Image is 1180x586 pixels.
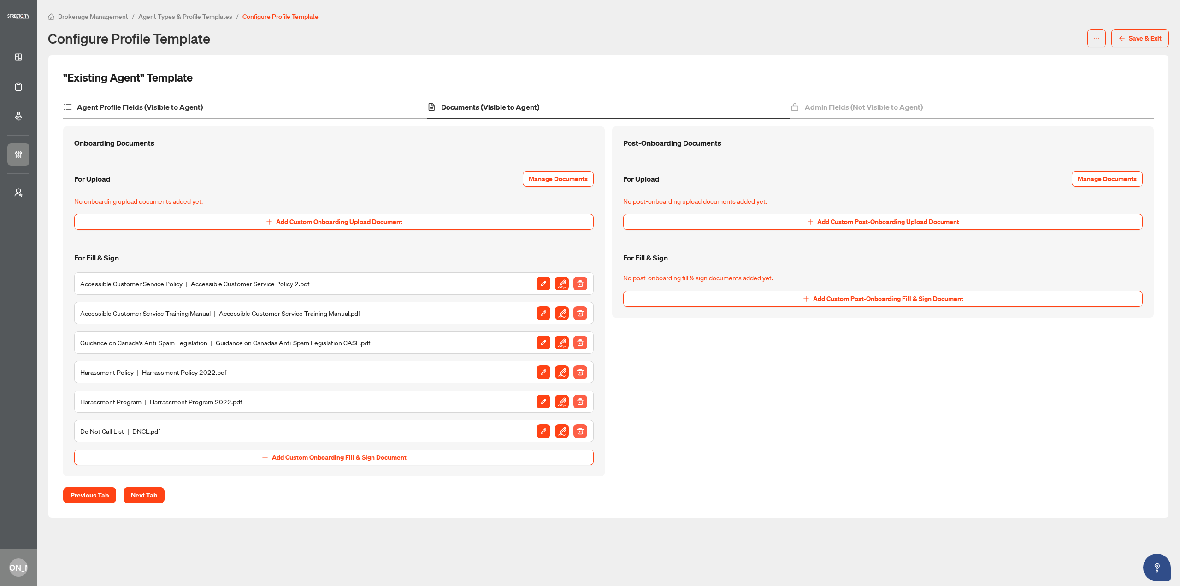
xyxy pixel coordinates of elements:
[14,188,23,197] span: user-switch
[573,276,588,291] button: Delete
[1072,171,1143,187] button: Manage Documents
[573,306,588,320] button: Delete
[1093,35,1100,41] span: ellipsis
[1078,172,1137,186] span: Manage Documents
[80,308,360,318] h5: Accessible Customer Service Training Manual Accessible Customer Service Training Manual.pdf
[537,365,550,379] img: Icon
[71,488,109,503] span: Previous Tab
[573,424,588,438] button: Delete
[74,252,119,263] h4: For Fill & Sign
[536,394,551,409] button: Icon
[80,397,242,407] h5: Harassment Program Harrassment Program 2022.pdf
[536,306,551,320] button: Icon
[131,488,157,503] span: Next Tab
[623,137,721,148] h4: Post-Onboarding Documents
[555,277,569,290] img: Setup/Edit Fields
[74,196,594,207] span: No onboarding upload documents added yet.
[536,365,551,379] button: Icon
[236,11,239,22] li: /
[48,13,54,20] span: home
[623,252,668,263] h4: For Fill & Sign
[573,336,587,349] img: Delete
[623,196,1143,207] span: No post-onboarding upload documents added yet.
[573,395,587,408] img: Delete
[80,337,370,348] h5: Guidance on Canada's Anti-Spam Legislation Guidance on Canadas Anti-Spam Legislation CASL.pdf
[573,424,587,438] img: Delete
[537,395,550,408] img: Icon
[623,173,660,184] h4: For Upload
[573,335,588,350] button: Delete
[817,214,959,229] span: Add Custom Post-Onboarding Upload Document
[573,306,587,320] img: Delete
[555,335,569,350] button: Setup/Edit Fields
[262,454,268,461] span: plus
[132,11,135,22] li: /
[555,336,569,349] img: Setup/Edit Fields
[266,219,272,225] span: plus
[536,424,551,438] button: Icon
[58,12,128,21] span: Brokerage Management
[555,365,569,379] img: Setup/Edit Fields
[555,306,569,320] img: Setup/Edit Fields
[623,291,1143,307] button: Add Custom Post-Onboarding Fill & Sign Document
[1143,554,1171,581] button: Open asap
[1119,35,1125,41] span: arrow-left
[7,14,29,19] img: logo
[805,101,923,112] h4: Admin Fields (Not Visible to Agent)
[272,450,407,465] span: Add Custom Onboarding Fill & Sign Document
[276,214,402,229] span: Add Custom Onboarding Upload Document
[555,395,569,408] img: Setup/Edit Fields
[555,394,569,409] button: Setup/Edit Fields
[63,487,116,503] button: Previous Tab
[74,173,111,184] h4: For Upload
[537,306,550,320] img: Icon
[573,277,587,290] img: Delete
[80,426,160,436] h5: Do Not Call List DNCL.pdf
[1129,31,1162,46] span: Save & Exit
[537,277,550,290] img: Icon
[441,101,539,112] h4: Documents (Visible to Agent)
[529,172,588,186] span: Manage Documents
[537,336,550,349] img: Icon
[623,214,1143,230] button: Add Custom Post-Onboarding Upload Document
[1111,29,1169,47] button: Save & Exit
[48,31,210,46] h1: Configure Profile Template
[813,291,963,306] span: Add Custom Post-Onboarding Fill & Sign Document
[555,424,569,438] img: Setup/Edit Fields
[77,101,203,112] h4: Agent Profile Fields (Visible to Agent)
[573,365,588,379] button: Delete
[623,272,1143,283] span: No post-onboarding fill & sign documents added yet.
[537,424,550,438] img: Icon
[138,12,232,21] span: Agent Types & Profile Templates
[573,394,588,409] button: Delete
[124,487,165,503] button: Next Tab
[555,276,569,291] button: Setup/Edit Fields
[803,296,809,302] span: plus
[536,335,551,350] button: Icon
[536,276,551,291] button: Icon
[242,12,319,21] span: Configure Profile Template
[573,365,587,379] img: Delete
[80,278,309,289] h5: Accessible Customer Service Policy Accessible Customer Service Policy 2.pdf
[74,137,154,148] h4: Onboarding Documents
[807,219,814,225] span: plus
[523,171,594,187] button: Manage Documents
[74,450,594,465] button: Add Custom Onboarding Fill & Sign Document
[80,367,226,377] h5: Harassment Policy Harrassment Policy 2022.pdf
[74,214,594,230] button: Add Custom Onboarding Upload Document
[63,70,193,85] h2: "Existing Agent" Template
